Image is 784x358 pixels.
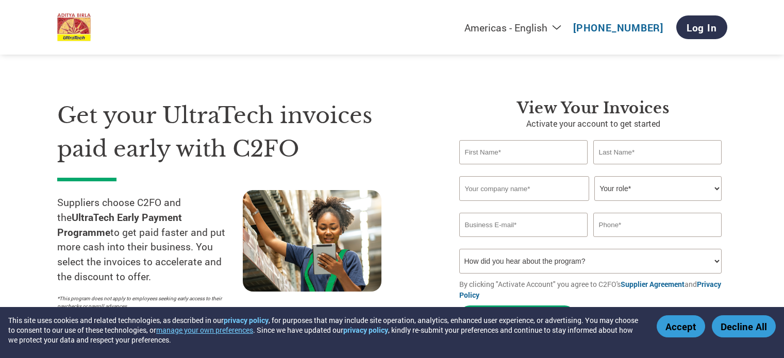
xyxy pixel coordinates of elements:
a: privacy policy [343,325,388,335]
h1: Get your UltraTech invoices paid early with C2FO [57,99,428,165]
div: Inavlid Phone Number [593,238,722,245]
input: Invalid Email format [459,213,588,237]
a: Log In [676,15,727,39]
div: Invalid company name or company name is too long [459,202,722,209]
div: Invalid last name or last name is too long [593,165,722,172]
input: Your company name* [459,176,589,201]
img: supply chain worker [243,190,381,292]
a: [PHONE_NUMBER] [573,21,663,34]
select: Title/Role [594,176,722,201]
img: UltraTech [57,13,91,42]
button: Activate Account [459,305,575,327]
div: This site uses cookies and related technologies, as described in our , for purposes that may incl... [8,315,642,345]
p: Suppliers choose C2FO and the to get paid faster and put more cash into their business. You selec... [57,195,243,284]
a: Supplier Agreement [621,279,685,289]
p: Activate your account to get started [459,117,727,130]
input: Last Name* [593,140,722,164]
button: manage your own preferences [156,325,253,335]
strong: UltraTech Early Payment Programme [57,211,182,238]
button: Decline All [712,315,776,337]
a: privacy policy [224,315,269,325]
div: Invalid first name or first name is too long [459,165,588,172]
div: Inavlid Email Address [459,238,588,245]
p: By clicking "Activate Account" you agree to C2FO's and [459,279,727,300]
input: Phone* [593,213,722,237]
a: Privacy Policy [459,279,721,300]
p: *This program does not apply to employees seeking early access to their paychecks or payroll adva... [57,295,232,310]
button: Accept [657,315,705,337]
input: First Name* [459,140,588,164]
h3: View your invoices [459,99,727,117]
